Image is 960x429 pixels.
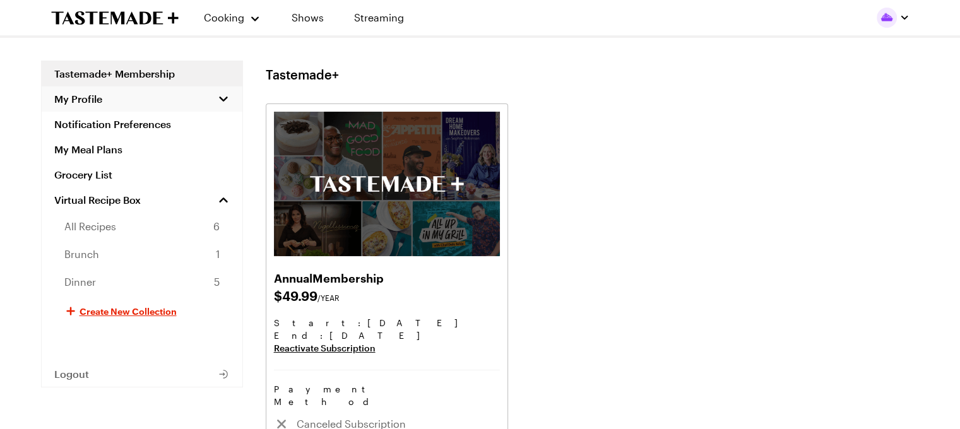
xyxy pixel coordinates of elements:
[877,8,897,28] img: Profile picture
[204,11,244,23] span: Cooking
[42,187,242,213] a: Virtual Recipe Box
[54,93,102,105] span: My Profile
[42,112,242,137] a: Notification Preferences
[42,268,242,296] a: Dinner5
[51,11,179,25] a: To Tastemade Home Page
[80,305,177,317] span: Create New Collection
[214,274,220,290] span: 5
[42,61,242,86] a: Tastemade+ Membership
[204,3,261,33] button: Cooking
[274,269,500,286] h2: Annual Membership
[54,194,141,206] span: Virtual Recipe Box
[274,342,500,355] a: Reactivate Subscription
[317,293,340,302] span: /YEAR
[274,329,500,342] span: End : [DATE]
[54,368,89,380] span: Logout
[42,240,242,268] a: Brunch1
[877,8,910,28] button: Profile picture
[42,86,242,112] button: My Profile
[213,219,220,234] span: 6
[274,383,500,408] h3: Payment Method
[266,67,339,82] h1: Tastemade+
[42,213,242,240] a: All Recipes6
[274,286,500,304] span: $ 49.99
[274,317,500,329] span: Start: [DATE]
[42,361,242,387] button: Logout
[42,162,242,187] a: Grocery List
[64,219,116,234] span: All Recipes
[42,296,242,326] button: Create New Collection
[216,247,220,262] span: 1
[64,274,96,290] span: Dinner
[42,137,242,162] a: My Meal Plans
[64,247,99,262] span: Brunch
